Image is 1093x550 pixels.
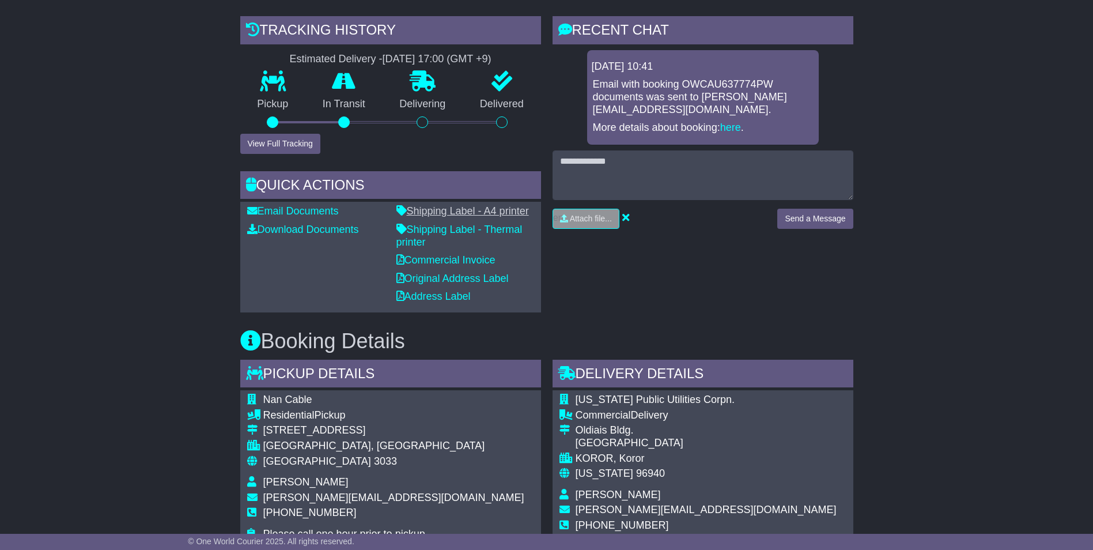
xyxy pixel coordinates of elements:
p: Email with booking OWCAU637774PW documents was sent to [PERSON_NAME][EMAIL_ADDRESS][DOMAIN_NAME]. [593,78,813,116]
h3: Booking Details [240,330,853,353]
div: Oldiais Bldg. [576,424,837,437]
div: [GEOGRAPHIC_DATA] [576,437,837,450]
span: [PERSON_NAME][EMAIL_ADDRESS][DOMAIN_NAME] [576,504,837,515]
div: [STREET_ADDRESS] [263,424,524,437]
button: View Full Tracking [240,134,320,154]
span: [PERSON_NAME] [263,476,349,488]
div: [DATE] 10:41 [592,61,814,73]
span: © One World Courier 2025. All rights reserved. [188,537,354,546]
a: Original Address Label [396,273,509,284]
a: Download Documents [247,224,359,235]
span: Commercial [576,409,631,421]
div: Delivery [576,409,837,422]
div: [DATE] 17:00 (GMT +9) [383,53,491,66]
span: 3033 [374,455,397,467]
div: Delivery Details [553,360,853,391]
a: Shipping Label - Thermal printer [396,224,523,248]
span: Nan Cable [263,394,312,405]
span: [PHONE_NUMBER] [576,519,669,531]
p: More details about booking: . [593,122,813,134]
span: [PERSON_NAME] [576,489,661,500]
p: In Transit [305,98,383,111]
a: Email Documents [247,205,339,217]
div: [GEOGRAPHIC_DATA], [GEOGRAPHIC_DATA] [263,440,524,453]
span: Please call one hour prior to pickup. [263,528,428,540]
span: [US_STATE] Public Utilities Corpn. [576,394,735,405]
div: Estimated Delivery - [240,53,541,66]
a: Address Label [396,291,471,302]
span: [GEOGRAPHIC_DATA] [263,455,371,467]
div: RECENT CHAT [553,16,853,47]
p: Delivering [383,98,463,111]
div: Pickup Details [240,360,541,391]
p: Pickup [240,98,306,111]
a: Commercial Invoice [396,254,496,266]
span: 96940 [636,468,665,479]
div: Quick Actions [240,171,541,202]
a: here [720,122,741,133]
div: KOROR, Koror [576,453,837,465]
button: Send a Message [777,209,853,229]
a: Shipping Label - A4 printer [396,205,529,217]
p: Delivered [463,98,541,111]
div: Pickup [263,409,524,422]
span: [PERSON_NAME][EMAIL_ADDRESS][DOMAIN_NAME] [263,492,524,503]
div: Tracking history [240,16,541,47]
span: [PHONE_NUMBER] [263,507,357,518]
span: [US_STATE] [576,468,633,479]
span: Residential [263,409,315,421]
